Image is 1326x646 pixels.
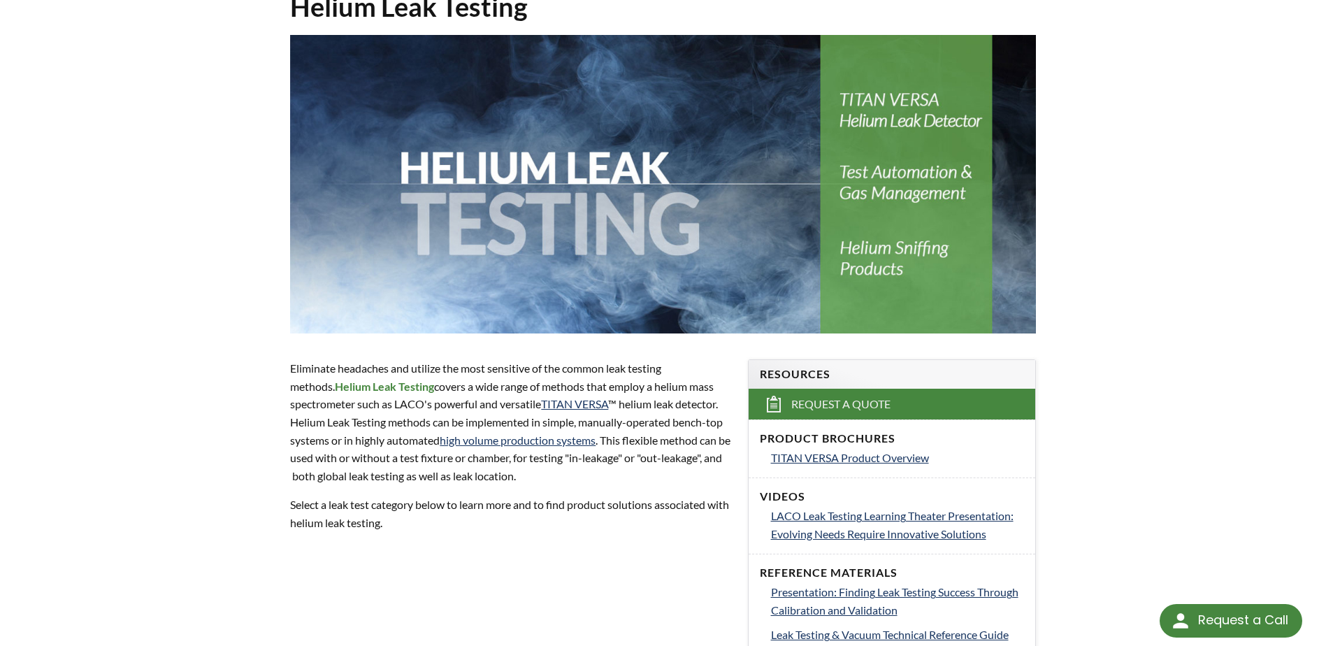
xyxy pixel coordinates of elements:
[749,389,1035,419] a: Request a Quote
[760,489,1024,504] h4: Videos
[771,626,1024,644] a: Leak Testing & Vacuum Technical Reference Guide
[541,397,608,410] a: TITAN VERSA
[771,509,1014,540] span: LACO Leak Testing Learning Theater Presentation: Evolving Needs Require Innovative Solutions
[335,380,434,393] strong: Helium Leak Testing
[290,359,730,484] p: Eliminate headaches and utilize the most sensitive of the common leak testing methods. covers a w...
[440,433,596,447] a: high volume production systems
[771,449,1024,467] a: TITAN VERSA Product Overview
[290,496,730,531] p: Select a leak test category below to learn more and to find product solutions associated with hel...
[771,585,1018,617] span: Presentation: Finding Leak Testing Success Through Calibration and Validation
[760,566,1024,580] h4: Reference Materials
[760,431,1024,446] h4: Product Brochures
[771,507,1024,543] a: LACO Leak Testing Learning Theater Presentation: Evolving Needs Require Innovative Solutions
[771,628,1009,641] span: Leak Testing & Vacuum Technical Reference Guide
[771,451,929,464] span: TITAN VERSA Product Overview
[771,583,1024,619] a: Presentation: Finding Leak Testing Success Through Calibration and Validation
[1160,604,1302,638] div: Request a Call
[791,397,891,412] span: Request a Quote
[760,367,1024,382] h4: Resources
[1169,610,1192,632] img: round button
[290,35,1035,333] img: Helium Leak Testing header
[1198,604,1288,636] div: Request a Call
